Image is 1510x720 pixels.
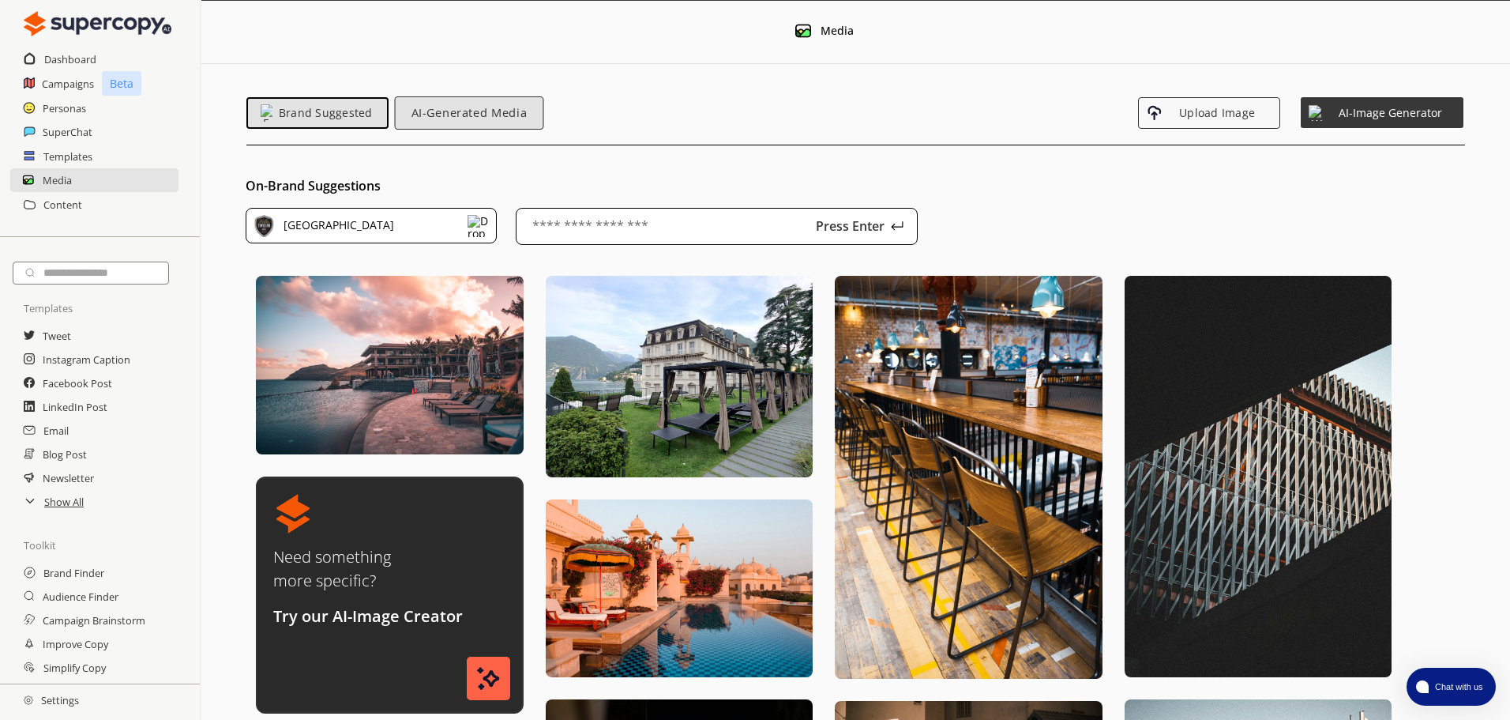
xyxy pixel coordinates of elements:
button: Press Enter [828,217,910,236]
a: Campaign Brainstorm [43,609,145,632]
img: Unsplash Image 10 [546,276,813,477]
img: Brand [253,215,275,237]
img: Unsplash Image 1 [256,276,524,454]
a: Campaigns [42,72,94,96]
span: AI-Image Generator [1324,107,1456,119]
button: AI-Generated Media [394,96,543,130]
span: Brand Suggested [272,107,379,119]
img: Media Icon [795,23,811,39]
a: Tweet [43,324,71,348]
button: atlas-launcher [1407,668,1496,706]
a: Email [43,419,69,443]
a: Instagram Caption [43,348,130,371]
span: Chat with us [1429,680,1486,693]
a: Facebook Post [43,371,112,395]
a: Expand Copy [43,680,104,703]
img: Close [24,8,171,40]
a: Audience Finder [43,585,118,609]
a: Newsletter [43,466,94,490]
img: Upload Icon [1147,105,1163,121]
a: Content [43,193,82,217]
a: Personas [43,96,86,120]
p: Try our AI-Image Creator [273,605,463,628]
p: Beta [102,71,141,96]
button: Weather Stars IconAI-Image Generator [1299,96,1465,130]
p: Need something more specific? [273,545,392,593]
img: Close [24,695,33,705]
span: AI-Generated Media [404,106,535,119]
a: Brand Finder [43,561,104,585]
a: Dashboard [44,47,96,71]
p: Press Enter [810,220,889,232]
div: On-Brand Suggestions [246,179,1510,192]
img: Unsplash Image 25 [1125,276,1392,677]
button: Upload IconUpload Image [1138,97,1280,129]
a: Blog Post [43,443,87,466]
img: AI Icon [273,494,313,533]
a: SuperChat [43,120,92,144]
a: Show All [44,490,84,514]
div: Media [821,25,854,37]
a: Improve Copy [43,632,108,656]
img: Emoji Icon [261,104,272,122]
div: [GEOGRAPHIC_DATA] [278,215,394,239]
img: Weather Stars Icon [1309,105,1324,121]
img: Unsplash Image 18 [835,276,1102,679]
img: Weather Stars Icon [477,659,500,699]
a: Simplify Copy [43,656,106,680]
img: Unsplash Image 11 [546,499,813,678]
button: Emoji IconBrand Suggested [246,97,389,129]
a: Templates [43,145,92,168]
a: Media [43,168,72,192]
img: Press Enter [891,220,903,232]
img: Dropdown [468,215,490,237]
a: LinkedIn Post [43,395,107,419]
span: Upload Image [1163,107,1271,119]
